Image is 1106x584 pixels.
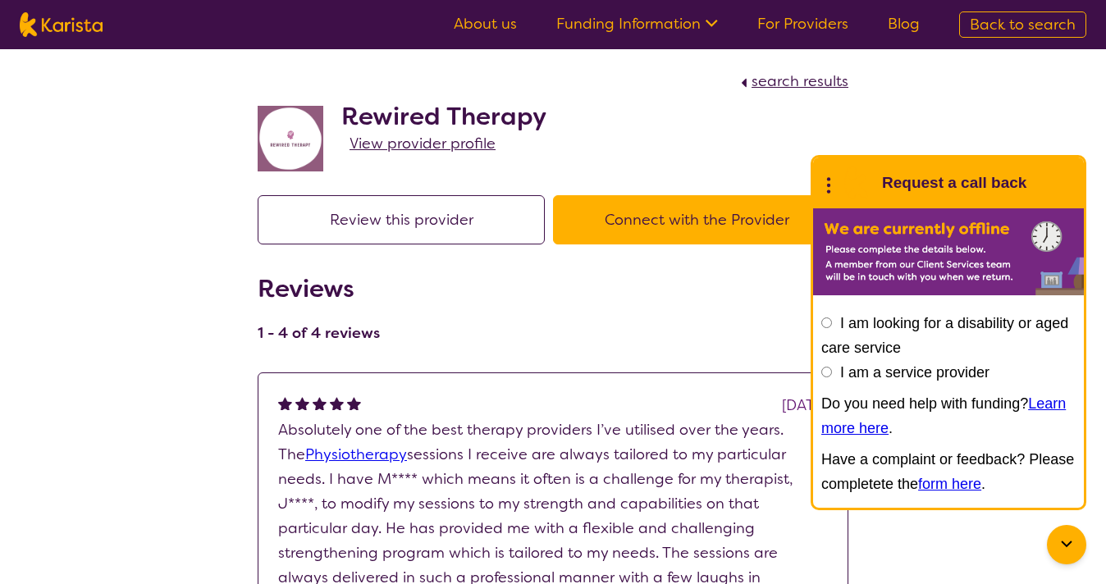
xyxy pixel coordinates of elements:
[553,210,848,230] a: Connect with the Provider
[330,396,344,410] img: fullstar
[821,447,1076,496] p: Have a complaint or feedback? Please completete the .
[313,396,327,410] img: fullstar
[556,14,718,34] a: Funding Information
[970,15,1076,34] span: Back to search
[882,171,1026,195] h1: Request a call back
[918,476,981,492] a: form here
[737,71,848,91] a: search results
[341,102,546,131] h2: Rewired Therapy
[454,14,517,34] a: About us
[888,14,920,34] a: Blog
[553,195,840,244] button: Connect with the Provider
[350,131,496,156] a: View provider profile
[258,210,553,230] a: Review this provider
[258,106,323,171] img: jovdti8ilrgkpezhq0s9.png
[840,364,989,381] label: I am a service provider
[305,445,407,464] a: Physiotherapy
[258,274,380,303] h2: Reviews
[752,71,848,91] span: search results
[258,195,545,244] button: Review this provider
[813,208,1084,295] img: Karista offline chat form to request call back
[258,323,380,343] h4: 1 - 4 of 4 reviews
[821,315,1068,356] label: I am looking for a disability or aged care service
[350,134,496,153] span: View provider profile
[757,14,848,34] a: For Providers
[347,396,361,410] img: fullstar
[782,393,828,417] div: [DATE]
[839,167,872,199] img: Karista
[959,11,1086,38] a: Back to search
[20,12,103,37] img: Karista logo
[278,396,292,410] img: fullstar
[821,391,1076,440] p: Do you need help with funding? .
[295,396,309,410] img: fullstar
